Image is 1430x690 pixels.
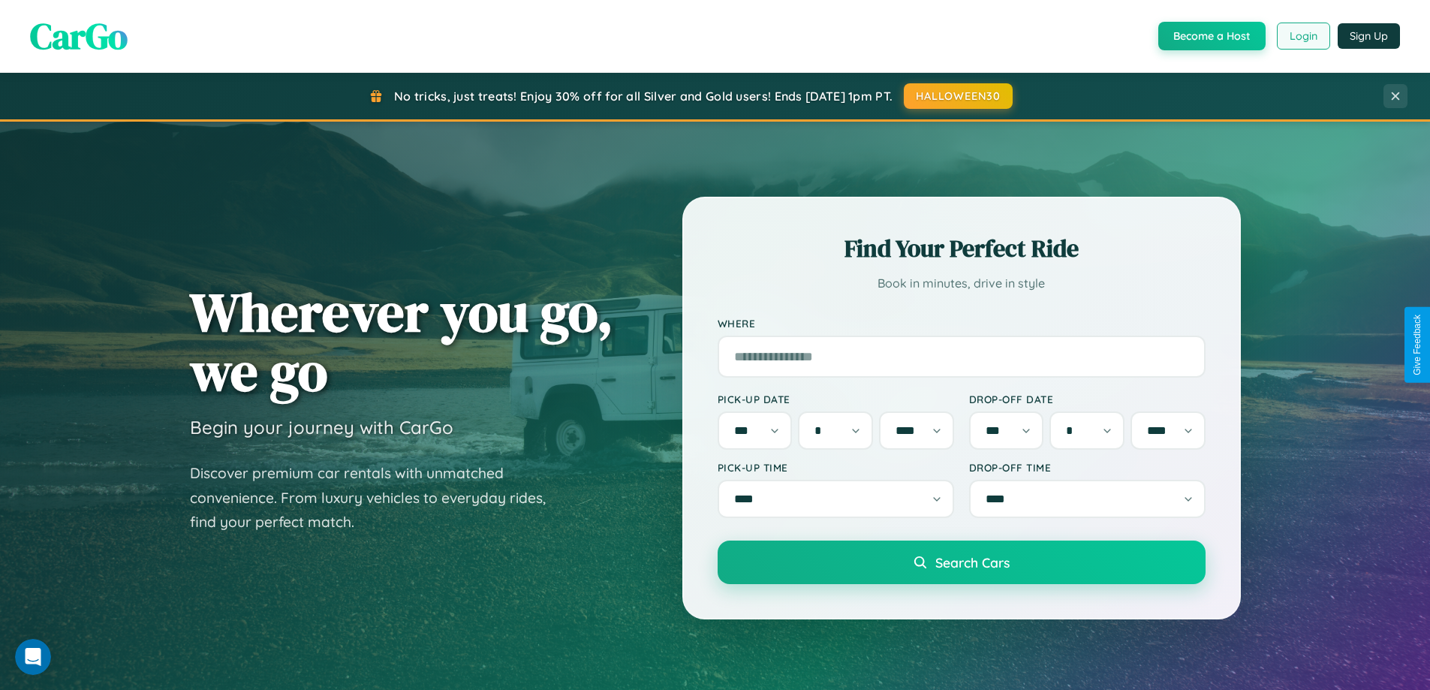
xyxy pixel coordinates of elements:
[30,11,128,61] span: CarGo
[1158,22,1266,50] button: Become a Host
[1277,23,1330,50] button: Login
[190,416,453,438] h3: Begin your journey with CarGo
[935,554,1010,571] span: Search Cars
[1412,315,1422,375] div: Give Feedback
[718,541,1206,584] button: Search Cars
[190,282,613,401] h1: Wherever you go, we go
[718,393,954,405] label: Pick-up Date
[15,639,51,675] iframe: Intercom live chat
[718,232,1206,265] h2: Find Your Perfect Ride
[969,393,1206,405] label: Drop-off Date
[190,461,565,535] p: Discover premium car rentals with unmatched convenience. From luxury vehicles to everyday rides, ...
[718,317,1206,330] label: Where
[718,461,954,474] label: Pick-up Time
[969,461,1206,474] label: Drop-off Time
[1338,23,1400,49] button: Sign Up
[904,83,1013,109] button: HALLOWEEN30
[718,273,1206,294] p: Book in minutes, drive in style
[394,89,893,104] span: No tricks, just treats! Enjoy 30% off for all Silver and Gold users! Ends [DATE] 1pm PT.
